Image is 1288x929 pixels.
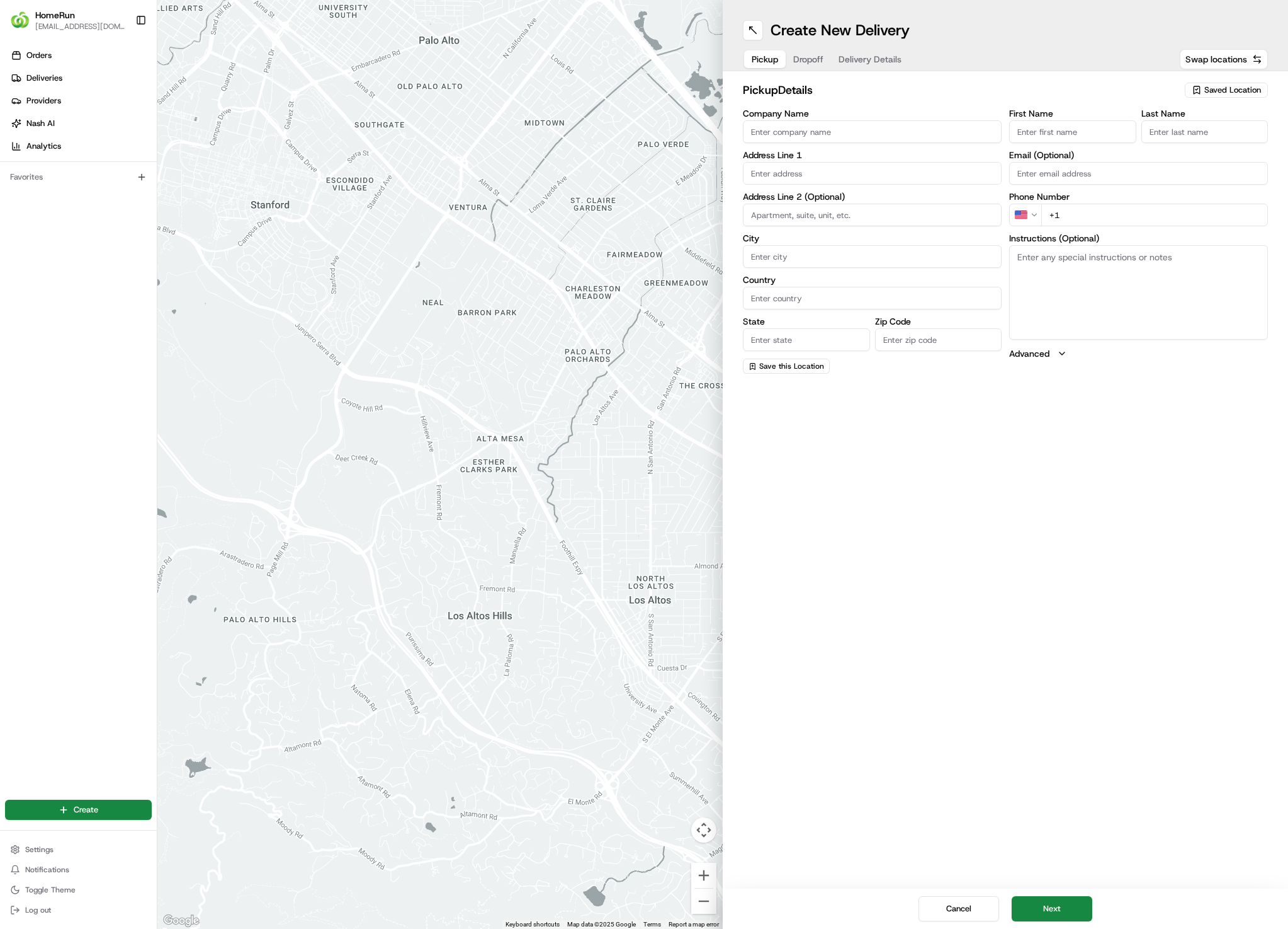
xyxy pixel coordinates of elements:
[5,45,157,66] a: Orders
[26,141,61,152] span: Analytics
[1009,192,1268,201] label: Phone Number
[759,361,824,371] span: Save this Location
[1009,234,1268,243] label: Instructions (Optional)
[1141,120,1268,143] input: Enter last name
[743,234,1002,243] label: City
[1185,81,1268,99] button: Saved Location
[26,95,61,107] span: Providers
[771,20,910,40] h1: Create New Delivery
[1141,109,1268,118] label: Last Name
[5,113,157,134] a: Nash AI
[743,162,1002,185] input: Enter address
[918,896,999,921] button: Cancel
[161,913,202,929] img: Google
[5,136,157,156] a: Analytics
[691,863,716,888] button: Zoom in
[743,245,1002,268] input: Enter city
[35,21,125,32] button: [EMAIL_ADDRESS][DOMAIN_NAME]
[743,109,1002,118] label: Company Name
[25,865,69,875] span: Notifications
[839,53,901,66] span: Delivery Details
[25,905,51,915] span: Log out
[5,5,130,35] button: HomeRunHomeRun[EMAIL_ADDRESS][DOMAIN_NAME]
[743,328,870,351] input: Enter state
[1009,347,1268,360] button: Advanced
[669,921,719,928] a: Report a map error
[35,9,75,21] button: HomeRun
[5,901,152,919] button: Log out
[1185,53,1247,66] span: Swap locations
[1009,120,1136,143] input: Enter first name
[26,72,62,84] span: Deliveries
[875,328,1002,351] input: Enter zip code
[793,53,823,66] span: Dropoff
[25,845,54,855] span: Settings
[1180,49,1268,69] button: Swap locations
[506,920,560,929] button: Keyboard shortcuts
[743,359,830,374] button: Save this Location
[1009,109,1136,118] label: First Name
[643,921,661,928] a: Terms
[743,151,1002,159] label: Address Line 1
[567,921,636,928] span: Map data ©2025 Google
[5,91,157,111] a: Providers
[5,68,157,88] a: Deliveries
[10,10,30,30] img: HomeRun
[743,287,1002,309] input: Enter country
[743,275,1002,284] label: Country
[743,204,1002,226] input: Apartment, suite, unit, etc.
[1204,84,1261,96] span: Saved Location
[1012,896,1092,921] button: Next
[752,53,778,66] span: Pickup
[5,800,152,820] button: Create
[26,118,55,129] span: Nash AI
[1009,347,1049,360] label: Advanced
[5,861,152,879] button: Notifications
[1009,162,1268,185] input: Enter email address
[743,192,1002,201] label: Address Line 2 (Optional)
[5,841,152,858] button: Settings
[25,885,76,895] span: Toggle Theme
[1041,204,1268,226] input: Enter phone number
[74,804,98,816] span: Create
[161,913,202,929] a: Open this area in Google Maps (opens a new window)
[875,317,1002,326] label: Zip Code
[743,317,870,326] label: State
[691,817,716,843] button: Map camera controls
[691,889,716,914] button: Zoom out
[5,881,152,899] button: Toggle Theme
[743,120,1002,143] input: Enter company name
[1009,151,1268,159] label: Email (Optional)
[743,81,1177,99] h2: pickup Details
[26,50,52,61] span: Orders
[5,167,152,187] div: Favorites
